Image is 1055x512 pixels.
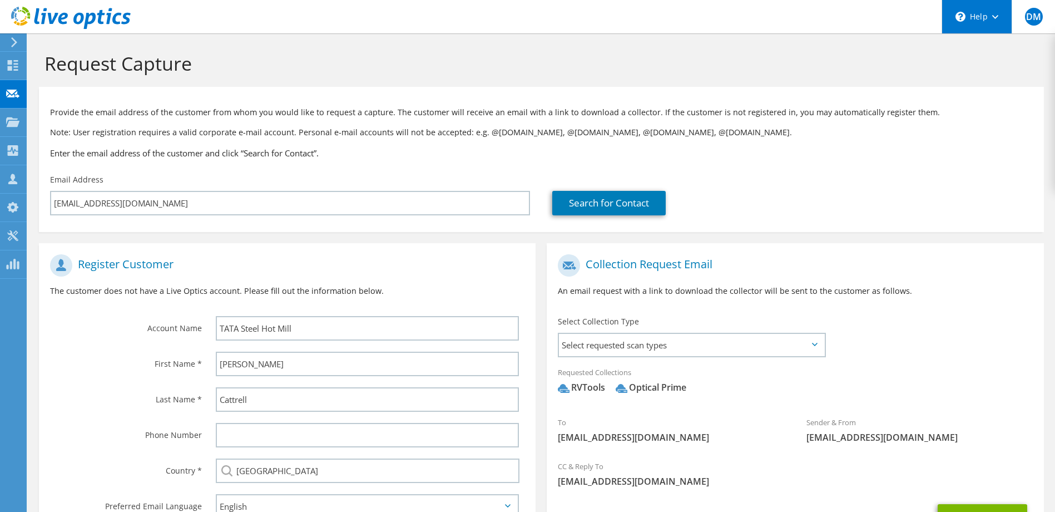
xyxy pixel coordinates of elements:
label: Country * [50,459,202,476]
label: Email Address [50,174,103,185]
h1: Request Capture [44,52,1033,75]
div: Optical Prime [616,381,686,394]
span: [EMAIL_ADDRESS][DOMAIN_NAME] [558,475,1032,488]
div: Requested Collections [547,361,1043,405]
label: First Name * [50,352,202,370]
span: [EMAIL_ADDRESS][DOMAIN_NAME] [558,431,784,444]
div: CC & Reply To [547,455,1043,493]
label: Select Collection Type [558,316,639,327]
span: [EMAIL_ADDRESS][DOMAIN_NAME] [806,431,1033,444]
p: Note: User registration requires a valid corporate e-mail account. Personal e-mail accounts will ... [50,126,1033,139]
div: Sender & From [795,411,1044,449]
h3: Enter the email address of the customer and click “Search for Contact”. [50,147,1033,159]
label: Phone Number [50,423,202,441]
p: An email request with a link to download the collector will be sent to the customer as follows. [558,285,1032,297]
label: Last Name * [50,387,202,405]
svg: \n [955,12,965,22]
label: Account Name [50,316,202,334]
h1: Register Customer [50,254,519,277]
p: The customer does not have a Live Optics account. Please fill out the information below. [50,285,524,297]
p: Provide the email address of the customer from whom you would like to request a capture. The cust... [50,106,1033,119]
div: RVTools [558,381,605,394]
a: Search for Contact [552,191,666,215]
span: DM [1025,8,1043,26]
div: To [547,411,795,449]
label: Preferred Email Language [50,494,202,512]
span: Select requested scan types [559,334,824,356]
h1: Collection Request Email [558,254,1027,277]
